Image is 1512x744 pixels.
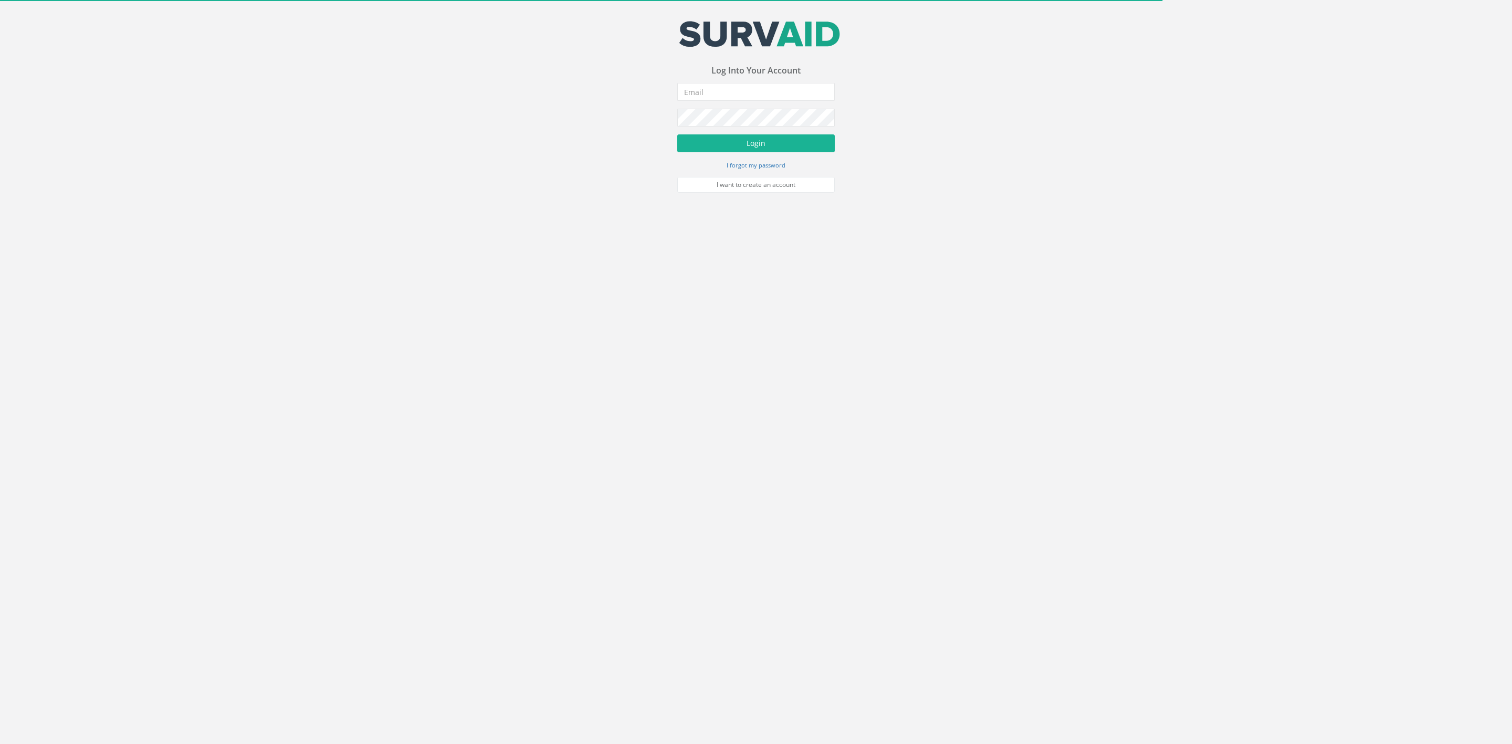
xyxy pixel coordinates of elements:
[677,66,835,76] h3: Log Into Your Account
[677,83,835,101] input: Email
[727,160,785,170] a: I forgot my password
[677,177,835,193] a: I want to create an account
[677,134,835,152] button: Login
[727,161,785,169] small: I forgot my password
